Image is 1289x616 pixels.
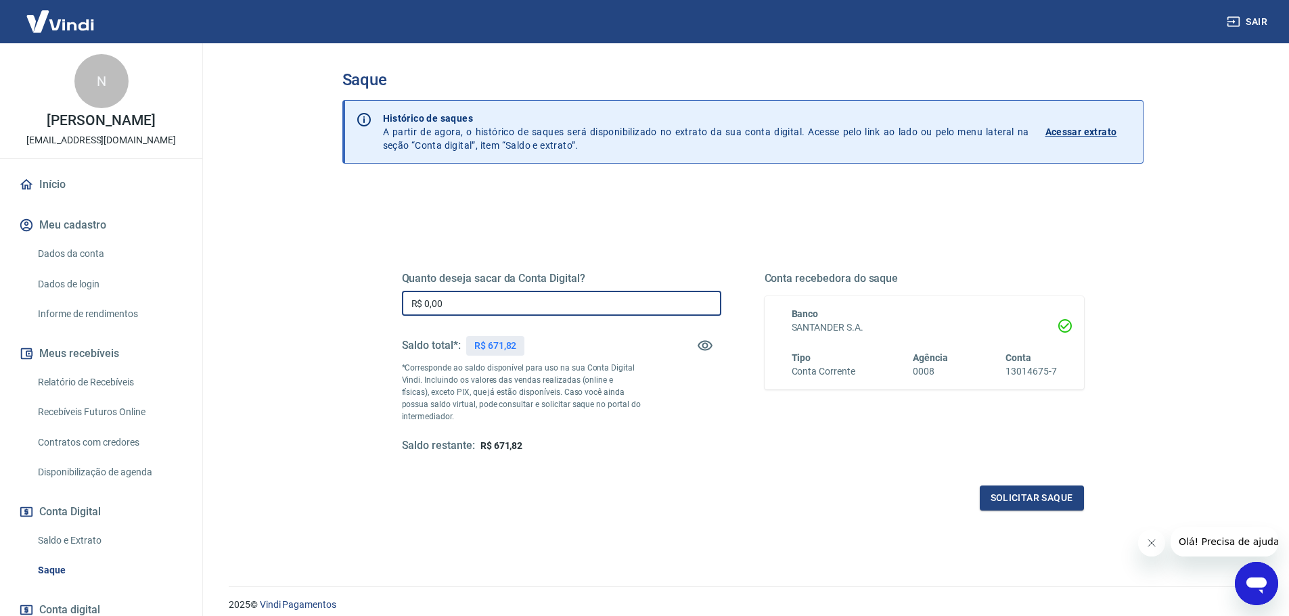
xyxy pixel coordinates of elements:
a: Saque [32,556,186,584]
p: *Corresponde ao saldo disponível para uso na sua Conta Digital Vindi. Incluindo os valores das ve... [402,362,641,423]
p: [EMAIL_ADDRESS][DOMAIN_NAME] [26,133,176,147]
button: Meu cadastro [16,210,186,240]
span: Conta [1005,352,1031,363]
a: Informe de rendimentos [32,300,186,328]
a: Início [16,170,186,199]
iframe: Botão para abrir a janela de mensagens [1235,562,1278,605]
button: Sair [1224,9,1273,34]
img: Vindi [16,1,104,42]
a: Recebíveis Futuros Online [32,398,186,426]
h6: 0008 [913,364,948,379]
h6: SANTANDER S.A. [792,321,1057,335]
h5: Saldo total*: [402,339,461,352]
a: Vindi Pagamentos [260,599,336,610]
p: R$ 671,82 [474,339,517,353]
h3: Saque [342,70,1144,89]
a: Dados da conta [32,240,186,268]
p: Histórico de saques [383,112,1029,125]
iframe: Mensagem da empresa [1171,527,1278,556]
a: Disponibilização de agenda [32,458,186,486]
h6: 13014675-7 [1005,364,1057,379]
h5: Saldo restante: [402,439,475,453]
span: Banco [792,308,819,319]
h6: Conta Corrente [792,364,855,379]
span: R$ 671,82 [480,440,523,451]
a: Contratos com credores [32,429,186,456]
a: Dados de login [32,270,186,298]
span: Agência [913,352,948,363]
h5: Quanto deseja sacar da Conta Digital? [402,272,721,285]
div: N [74,54,129,108]
span: Olá! Precisa de ajuda? [8,9,114,20]
a: Relatório de Recebíveis [32,369,186,396]
a: Acessar extrato [1045,112,1132,152]
p: [PERSON_NAME] [47,114,155,128]
p: A partir de agora, o histórico de saques será disponibilizado no extrato da sua conta digital. Ac... [383,112,1029,152]
p: 2025 © [229,598,1257,612]
button: Solicitar saque [980,485,1084,511]
button: Meus recebíveis [16,339,186,369]
button: Conta Digital [16,497,186,527]
span: Tipo [792,352,811,363]
h5: Conta recebedora do saque [765,272,1084,285]
p: Acessar extrato [1045,125,1117,139]
a: Saldo e Extrato [32,527,186,554]
iframe: Fechar mensagem [1138,529,1165,556]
